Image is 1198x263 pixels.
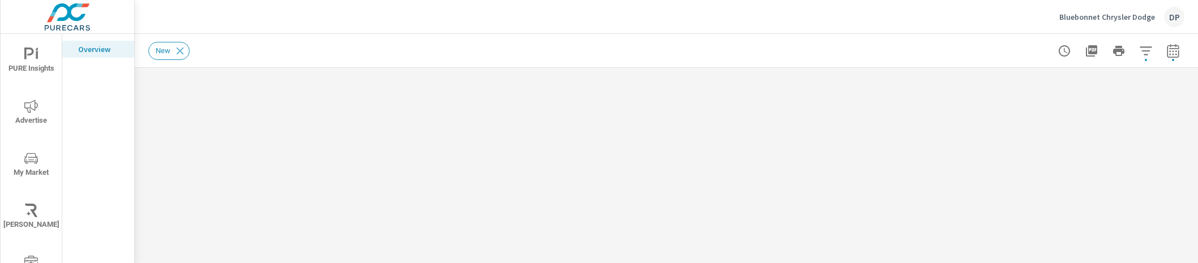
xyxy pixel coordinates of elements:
[4,204,58,231] span: [PERSON_NAME]
[78,44,125,55] p: Overview
[4,100,58,127] span: Advertise
[148,42,190,60] div: New
[1135,40,1157,62] button: Apply Filters
[1162,40,1184,62] button: Select Date Range
[149,46,177,55] span: New
[1059,12,1155,22] p: Bluebonnet Chrysler Dodge
[1080,40,1103,62] button: "Export Report to PDF"
[1107,40,1130,62] button: Print Report
[62,41,134,58] div: Overview
[1164,7,1184,27] div: DP
[4,48,58,75] span: PURE Insights
[4,152,58,179] span: My Market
